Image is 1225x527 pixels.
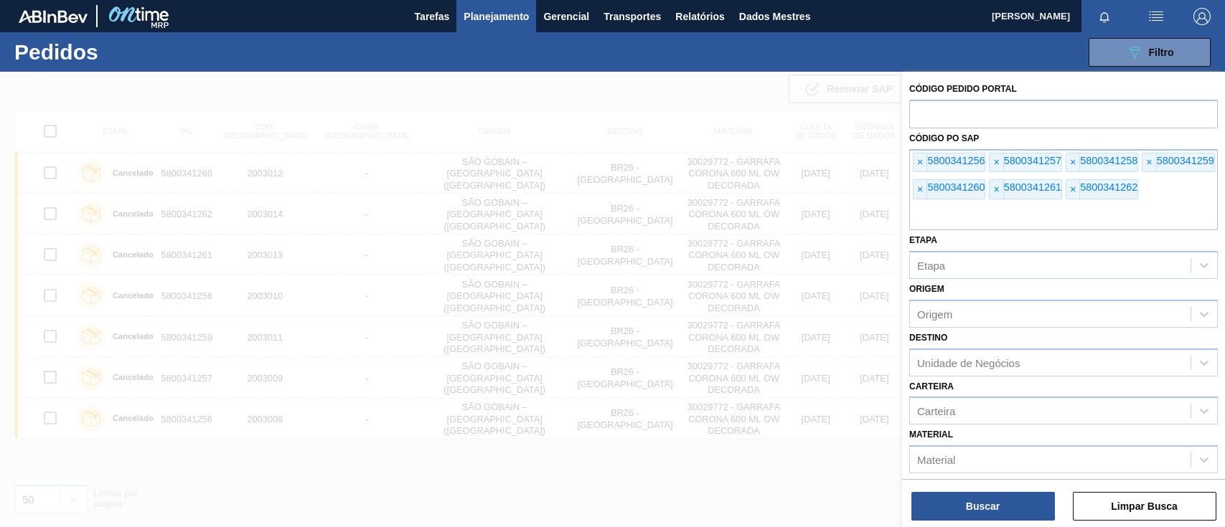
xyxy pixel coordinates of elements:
[1149,47,1174,58] font: Filtro
[993,184,999,195] font: ×
[1146,156,1152,168] font: ×
[739,11,811,22] font: Dados Mestres
[19,10,88,23] img: TNhmsLtSVTkK8tSr43FrP2fwEKptu5GPRR3wAAAABJRU5ErkJggg==
[992,11,1070,22] font: [PERSON_NAME]
[927,155,985,166] font: 5800341256
[993,156,999,168] font: ×
[917,405,955,417] font: Carteira
[909,84,1017,94] font: Código Pedido Portal
[604,11,661,22] font: Transportes
[1070,156,1076,168] font: ×
[909,235,937,245] font: Etapa
[1004,155,1061,166] font: 5800341257
[917,454,955,466] font: Material
[543,11,589,22] font: Gerencial
[1004,181,1061,193] font: 5800341261
[1070,184,1076,195] font: ×
[675,11,724,22] font: Relatórios
[917,260,945,272] font: Etapa
[1193,8,1211,25] img: Sair
[14,40,98,64] font: Pedidos
[909,284,944,294] font: Origem
[1080,181,1137,193] font: 5800341262
[1157,155,1214,166] font: 5800341259
[909,133,979,143] font: Código PO SAP
[909,429,953,440] font: Material
[1081,6,1127,27] button: Notificações
[1080,155,1137,166] font: 5800341258
[464,11,529,22] font: Planejamento
[909,381,954,391] font: Carteira
[1089,38,1211,67] button: Filtro
[927,181,985,193] font: 5800341260
[917,184,923,195] font: ×
[909,333,947,343] font: Destino
[917,308,952,320] font: Origem
[917,356,1020,369] font: Unidade de Negócios
[1147,8,1165,25] img: ações do usuário
[917,156,923,168] font: ×
[415,11,450,22] font: Tarefas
